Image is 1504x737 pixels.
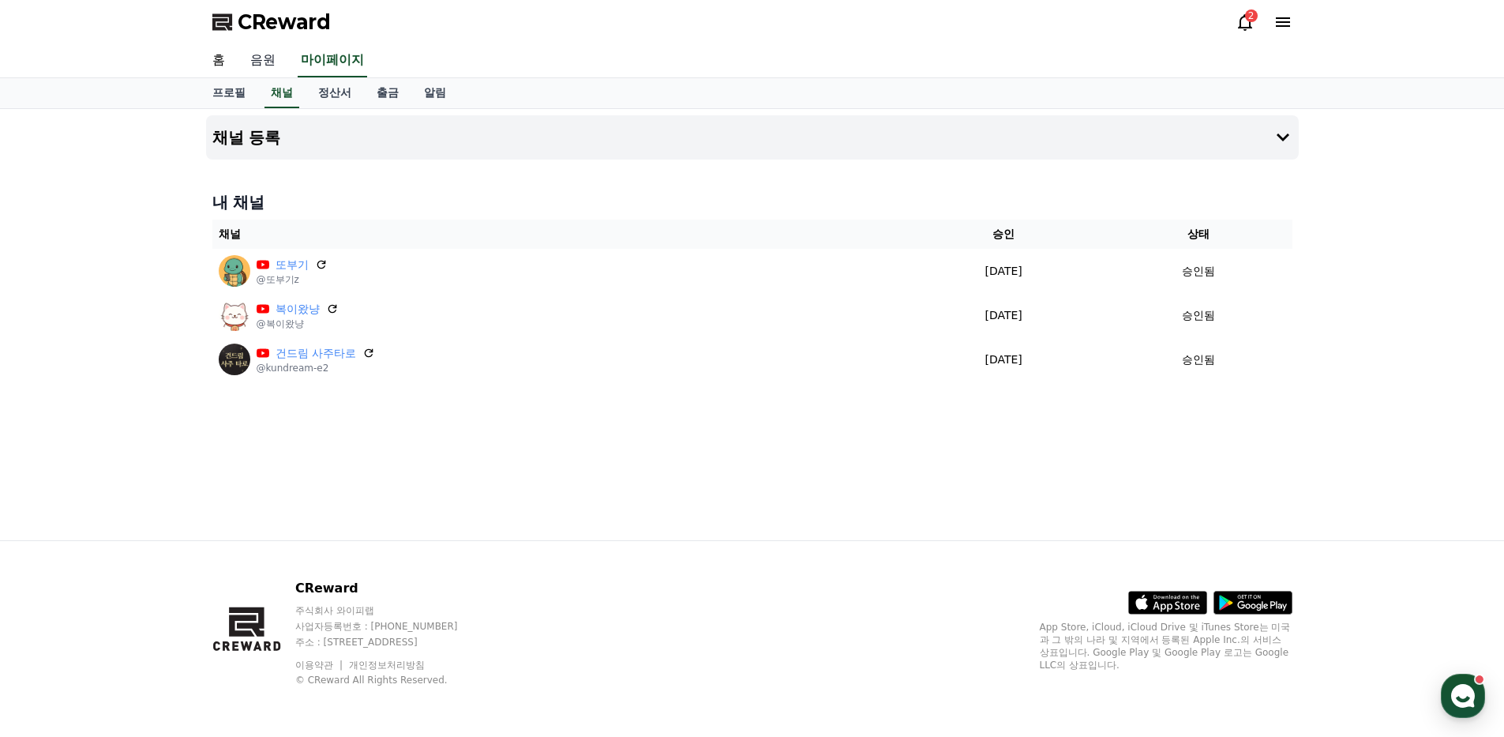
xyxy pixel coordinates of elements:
[1182,352,1215,368] p: 승인됨
[908,352,1099,368] p: [DATE]
[204,501,303,540] a: 설정
[1182,307,1215,324] p: 승인됨
[264,78,299,108] a: 채널
[295,674,488,686] p: © CReward All Rights Reserved.
[276,301,320,318] a: 복이왔냥
[908,263,1099,280] p: [DATE]
[244,525,263,537] span: 설정
[50,525,59,537] span: 홈
[97,447,216,482] a: 새 문의하기
[54,163,108,177] div: CReward
[295,660,345,671] a: 이용약관
[1236,13,1255,32] a: 2
[8,90,305,149] a: CReward[DATE] 민족대명절 추석이 찾아왔습니다! 올 [DATE] 가족들과 함께 풍선한 한가위 보내시길 바라며 늘 좋은 일들만 가득하시길 기원합니다! 크리워드 고객센터...
[116,457,179,472] span: 새 문의하기
[1105,220,1292,249] th: 상태
[212,9,331,35] a: CReward
[908,307,1099,324] p: [DATE]
[295,620,488,633] p: 사업자등록번호 : [PHONE_NUMBER]
[1040,621,1292,671] p: App Store, iCloud, iCloud Drive 및 iTunes Store는 미국과 그 밖의 나라 및 지역에서 등록된 Apple Inc.의 서비스 상표입니다. Goo...
[54,111,278,142] div: 민족대명절 추석이 찾아왔습니다! 올 [DATE] 가족들과 함께 풍선한 한가위 보내시길 바라며 늘 좋은 일들만 가득하시길 기원합니다! 크리워드 고객센터 휴무 안내 [DATE](...
[212,129,281,146] h4: 채널 등록
[104,501,204,540] a: 대화
[5,501,104,540] a: 홈
[16,18,50,38] span: 대화
[349,660,425,671] a: 개인정보처리방침
[206,115,1299,160] button: 채널 등록
[236,58,292,77] button: 모두 읽기
[219,299,250,331] img: 복이왔냥
[212,191,1292,213] h4: 내 채널
[276,257,309,273] a: 또부기
[54,177,294,209] div: [크리워드] 채널이 승인되었습니다. 이용 가이드를 반드시 확인 후 이용 부탁드립니다 :) 크리워드 이용 가이드 [URL][DOMAIN_NAME] 자주 묻는 질문 [URL][D...
[238,44,288,77] a: 음원
[8,156,305,215] a: CReward09-16 [크리워드] 채널이 승인되었습니다. 이용 가이드를 반드시 확인 후 이용 부탁드립니다 :) 크리워드 이용 가이드 point_right [URL][DOMA...
[298,44,367,77] a: 마이페이지
[257,273,328,286] p: @또부기z
[1182,263,1215,280] p: 승인됨
[54,96,108,111] div: CReward
[116,164,143,176] div: 09-16
[116,97,148,110] div: [DATE]
[295,636,488,649] p: 주소 : [STREET_ADDRESS]
[219,344,250,375] img: 건드림 사주타로
[295,579,488,598] p: CReward
[200,78,258,108] a: 프로필
[902,220,1105,249] th: 승인
[257,362,375,374] p: @kundream-e2
[276,345,356,362] a: 건드림 사주타로
[257,318,339,330] p: @복이왔냥
[411,78,459,108] a: 알림
[306,78,364,108] a: 정산서
[144,525,163,538] span: 대화
[200,44,238,77] a: 홈
[21,61,163,75] span: 1개의 안 읽은 알림이 있어요
[219,255,250,287] img: 또부기
[212,220,902,249] th: 채널
[238,9,331,35] span: CReward
[242,62,287,73] span: 모두 읽기
[1245,9,1258,22] div: 2
[364,78,411,108] a: 출금
[295,604,488,617] p: 주식회사 와이피랩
